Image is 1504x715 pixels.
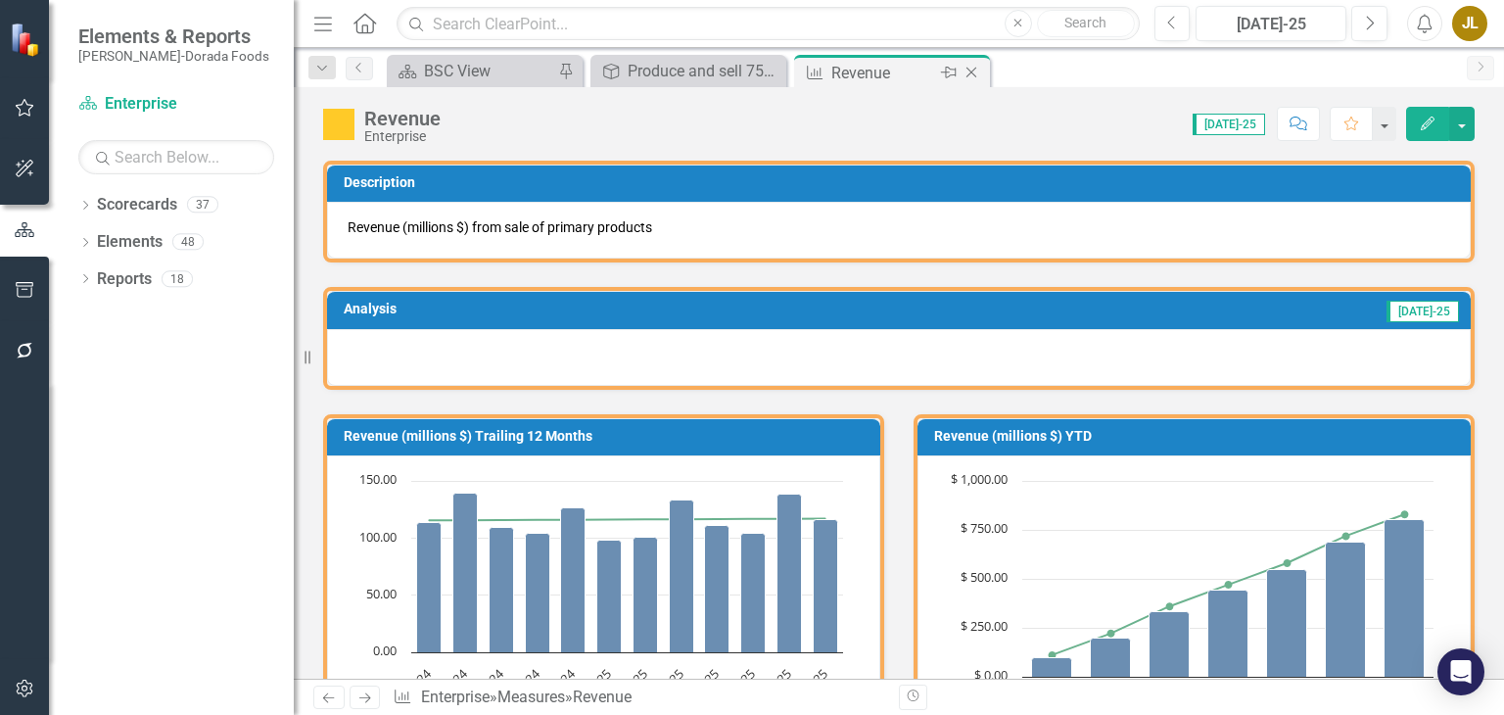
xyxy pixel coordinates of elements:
[392,59,553,83] a: BSC View
[323,109,354,140] img: Caution
[741,534,766,653] path: May-25, 104.3815. Monthly Actual.
[961,617,1008,635] text: $ 250.00
[162,270,193,287] div: 18
[373,642,397,659] text: 0.00
[393,687,884,709] div: » »
[497,688,565,706] a: Measures
[1437,648,1484,695] div: Open Intercom Messenger
[453,494,478,653] path: Sep-24, 139.0438. Monthly Actual.
[1150,612,1190,678] path: Mar-25, 332.173997. YTD Actual.
[634,538,658,653] path: Feb-25, 101.046. Monthly Actual.
[1032,658,1072,678] path: Jan-25, 98.0851. YTD Actual.
[97,231,163,254] a: Elements
[421,688,490,706] a: Enterprise
[78,24,269,48] span: Elements & Reports
[397,7,1139,41] input: Search ClearPoint...
[1452,6,1487,41] button: JL
[961,568,1008,586] text: $ 500.00
[344,302,808,316] h3: Analysis
[670,500,694,653] path: Mar-25, 133.042897. Monthly Actual.
[628,59,781,83] div: Produce and sell 750 MM lbs by 2027
[961,519,1008,537] text: $ 750.00
[187,197,218,214] div: 37
[1326,543,1366,678] path: Jun-25, 685.589297. YTD Actual.
[1032,520,1425,678] g: YTD Actual, series 1 of 2. Bar series with 7 bars.
[1064,15,1106,30] span: Search
[1342,533,1350,541] path: Jun-25, 717.99245288. YTD Target.
[777,495,802,653] path: Jun-25, 138.3176. Monthly Actual.
[934,429,1461,444] h3: Revenue (millions $) YTD
[78,48,269,64] small: [PERSON_NAME]-Dorada Foods
[951,470,1008,488] text: $ 1,000.00
[573,688,632,706] div: Revenue
[526,534,550,653] path: Nov-24, 104.1064. Monthly Actual.
[424,59,553,83] div: BSC View
[359,470,397,488] text: 150.00
[78,140,274,174] input: Search Below...
[1091,639,1131,678] path: Feb-25, 199.1311. YTD Actual.
[1225,581,1233,589] path: Apr-25, 469.45660381. YTD Target.
[1202,13,1339,36] div: [DATE]-25
[1193,114,1265,135] span: [DATE]-25
[97,268,152,291] a: Reports
[344,429,870,444] h3: Revenue (millions $) Trailing 12 Months
[1284,559,1292,567] path: May-25, 579.91698118. YTD Target.
[1386,301,1459,322] span: [DATE]-25
[366,585,397,602] text: 50.00
[344,175,1461,190] h3: Description
[597,541,622,653] path: Jan-25, 98.0851. Monthly Actual.
[172,234,204,251] div: 48
[561,508,586,653] path: Dec-24, 126.2407. Monthly Actual.
[1208,591,1248,678] path: Apr-25, 442.890197. YTD Actual.
[595,59,781,83] a: Produce and sell 750 MM lbs by 2027
[814,520,838,653] path: Jul-25, 116.3588. Monthly Actual.
[1107,630,1115,638] path: Feb-25, 220.92075474. YTD Target.
[831,61,936,85] div: Revenue
[359,528,397,546] text: 100.00
[1166,602,1174,610] path: Mar-25, 358.99622644. YTD Target.
[417,523,442,653] path: Aug-24, 113.9115. Monthly Actual.
[1401,510,1409,518] path: Jul-25, 828.45283025. YTD Target.
[490,528,514,653] path: Oct-24, 109.5176. Monthly Actual.
[1049,510,1409,659] g: YTD Target, series 2 of 2. Line with 7 data points.
[1385,520,1425,678] path: Jul-25, 801.948097. YTD Actual.
[1037,10,1135,37] button: Search
[364,129,441,144] div: Enterprise
[417,494,838,653] g: Monthly Actual, series 1 of 2. Bar series with 12 bars.
[97,194,177,216] a: Scorecards
[364,108,441,129] div: Revenue
[1049,651,1057,659] path: Jan-25, 110.46037737. YTD Target.
[705,526,729,653] path: Apr-25, 110.7162. Monthly Actual.
[974,666,1008,684] text: $ 0.00
[78,93,274,116] a: Enterprise
[10,23,44,57] img: ClearPoint Strategy
[1196,6,1346,41] button: [DATE]-25
[348,217,1450,237] p: Revenue (millions $) from sale of primary products
[1267,570,1307,678] path: May-25, 547.271697. YTD Actual.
